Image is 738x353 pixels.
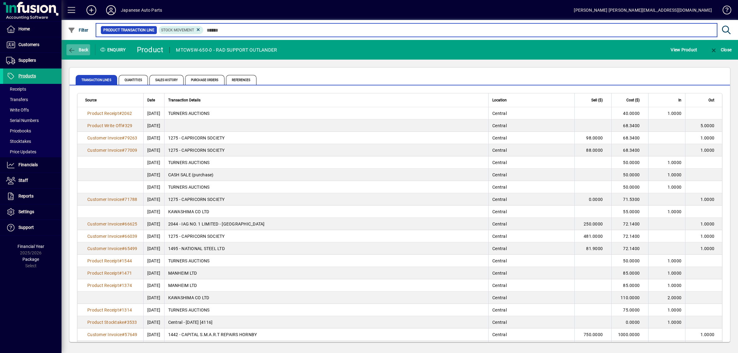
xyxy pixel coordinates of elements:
[611,316,648,328] td: 0.0000
[591,97,603,104] span: Sell ($)
[185,75,224,85] span: Purchase Orders
[119,75,148,85] span: Quantities
[668,283,682,288] span: 1.0000
[492,197,507,202] span: Central
[164,242,489,255] td: 1495 - NATIONAL STEEL LTD
[119,271,122,276] span: #
[3,37,61,53] a: Customers
[147,97,155,104] span: Date
[125,148,137,153] span: 77009
[143,181,164,193] td: [DATE]
[87,234,122,239] span: Customer Invoice
[492,172,507,177] span: Central
[492,97,507,104] span: Location
[143,169,164,181] td: [DATE]
[3,126,61,136] a: Pricebooks
[492,295,507,300] span: Central
[85,221,140,227] a: Customer Invoice#66625
[611,255,648,267] td: 50.0000
[611,120,648,132] td: 68.3400
[671,45,697,55] span: View Product
[122,148,125,153] span: #
[492,135,507,140] span: Central
[611,156,648,169] td: 50.0000
[3,115,61,126] a: Serial Numbers
[3,220,61,235] a: Support
[85,331,140,338] a: Customer Invoice#57649
[122,258,132,263] span: 1544
[143,316,164,328] td: [DATE]
[611,218,648,230] td: 72.1400
[164,292,489,304] td: KAWASHIMA CO LTD
[700,234,715,239] span: 1.0000
[18,178,28,183] span: Staff
[87,271,119,276] span: Product Receipt
[119,308,122,312] span: #
[492,123,507,128] span: Central
[6,118,39,123] span: Serial Numbers
[18,58,36,63] span: Suppliers
[68,47,89,52] span: Back
[6,139,31,144] span: Stocktakes
[66,44,90,55] button: Back
[611,169,648,181] td: 50.0000
[3,53,61,68] a: Suppliers
[143,230,164,242] td: [DATE]
[700,222,715,226] span: 1.0000
[66,25,90,36] button: Filter
[164,144,489,156] td: 1275 - CAPRICORN SOCIETY
[164,181,489,193] td: TURNERS AUCTIONS
[149,75,184,85] span: Sales History
[87,111,119,116] span: Product Receipt
[611,193,648,206] td: 71.5300
[125,123,133,128] span: 329
[492,148,507,153] span: Central
[85,245,140,252] a: Customer Invoice#65499
[574,132,611,144] td: 98.0000
[85,257,134,264] a: Product Receipt#1544
[85,122,134,129] a: Product Write Off#329
[125,234,137,239] span: 66039
[125,135,137,140] span: 79263
[143,193,164,206] td: [DATE]
[87,258,119,263] span: Product Receipt
[168,97,200,104] span: Transaction Details
[18,225,34,230] span: Support
[6,128,31,133] span: Pricebooks
[68,28,89,33] span: Filter
[143,242,164,255] td: [DATE]
[143,292,164,304] td: [DATE]
[85,110,134,117] a: Product Receipt#2062
[143,107,164,120] td: [DATE]
[492,320,507,325] span: Central
[125,222,137,226] span: 66625
[492,234,507,239] span: Central
[492,97,571,104] div: Location
[122,234,125,239] span: #
[574,242,611,255] td: 81.9000
[668,209,682,214] span: 1.0000
[143,304,164,316] td: [DATE]
[6,97,28,102] span: Transfers
[164,107,489,120] td: TURNERS AUCTIONS
[3,157,61,173] a: Financials
[700,332,715,337] span: 1.0000
[164,341,489,353] td: TURNERS AUCTIONS
[143,328,164,341] td: [DATE]
[574,144,611,156] td: 88.0000
[143,279,164,292] td: [DATE]
[492,185,507,190] span: Central
[708,97,714,104] span: Out
[122,197,125,202] span: #
[125,246,137,251] span: 65499
[122,222,125,226] span: #
[718,1,730,21] a: Knowledge Base
[85,147,140,154] a: Customer Invoice#77009
[22,257,39,262] span: Package
[122,308,132,312] span: 1314
[574,230,611,242] td: 481.0000
[85,307,134,313] a: Product Receipt#1314
[122,271,132,276] span: 1471
[574,193,611,206] td: 0.0000
[700,135,715,140] span: 1.0000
